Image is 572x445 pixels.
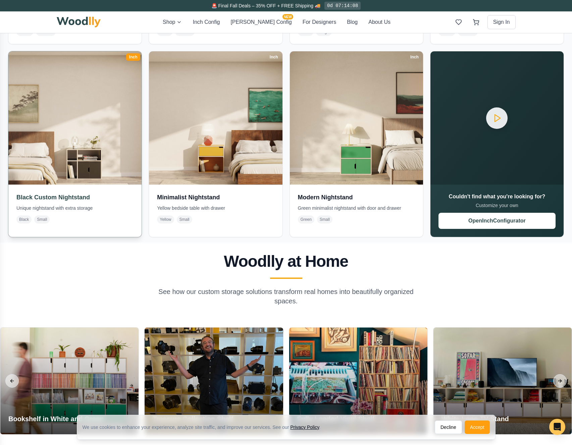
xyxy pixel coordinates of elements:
button: Accept [465,421,490,434]
span: Small [34,215,50,224]
img: Woodlly [57,17,101,28]
h3: Modern Nightstand [298,193,415,202]
div: We use cookies to enhance your experience, analyze site traffic, and improve our services. See our . [83,424,326,431]
div: Open Intercom Messenger [549,419,565,435]
div: Inch [407,53,422,61]
h3: Treasure Collection Shelf [153,414,233,424]
button: Blog [347,18,358,26]
h3: White Long TV Stand [441,414,509,424]
button: OpenInchConfigurator [438,213,556,229]
button: Decline [435,421,462,434]
p: Green minimalist nightstand with door and drawer [298,205,415,211]
button: Sign In [487,15,516,29]
h3: Bookshelf in White and Green [8,414,104,424]
span: NEW [282,14,293,19]
div: Inch [126,53,141,61]
span: 🚨 Final Fall Deals – 35% OFF + FREE Shipping 🚚 [211,3,320,8]
h3: Fully Loaded Vinyl Shelf [297,414,375,424]
button: For Designers [303,18,336,26]
h3: Minimalist Nightstand [157,193,274,202]
img: Minimalist Nightstand [149,51,282,185]
p: Unique nightstand with extra storage [16,205,134,211]
a: Privacy Policy [290,425,319,430]
p: Yellow bedside table with drawer [157,205,274,211]
span: Green [298,215,314,224]
p: See how our custom storage solutions transform real homes into beautifully organized spaces. [157,287,415,306]
button: About Us [368,18,391,26]
p: Customize your own [438,202,556,209]
button: [PERSON_NAME] ConfigNEW [230,18,292,26]
h3: Couldn't find what you're looking for? [438,193,556,201]
h3: Black Custom Nightstand [16,193,134,202]
span: Yellow [157,215,174,224]
div: 0d 07:14:08 [324,2,361,10]
button: Shop [163,18,182,26]
h2: Woodlly at Home [59,253,513,269]
span: Small [177,215,192,224]
img: Black Custom Nightstand [5,48,145,188]
span: Black [16,215,32,224]
button: Inch Config [193,18,220,26]
span: Small [317,215,332,224]
div: Inch [267,53,281,61]
img: Modern Nightstand [290,51,423,185]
